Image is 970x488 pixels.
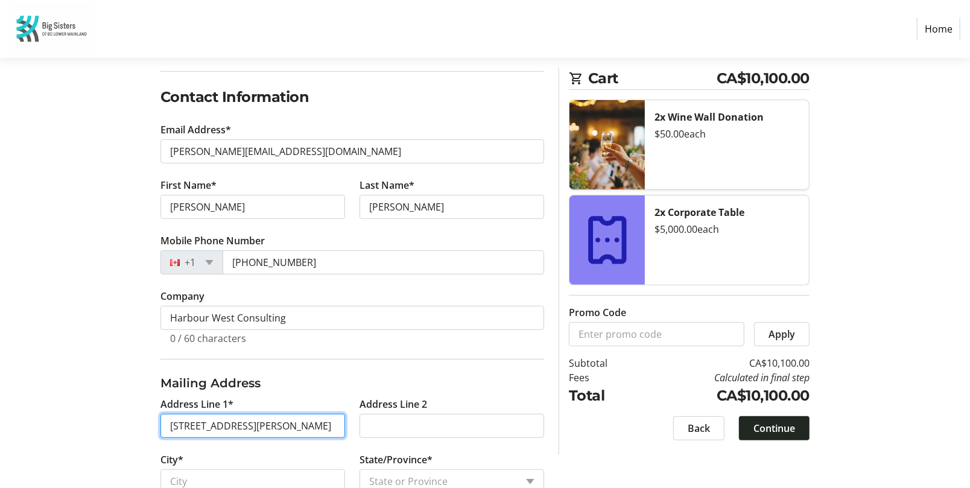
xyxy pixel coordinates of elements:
a: Home [917,17,960,40]
label: Email Address* [160,122,231,137]
label: Promo Code [569,305,626,320]
label: Last Name* [360,178,414,192]
label: City* [160,452,183,467]
td: Fees [569,370,638,385]
strong: 2x Corporate Table [655,206,744,219]
h2: Contact Information [160,86,544,108]
img: Wine Wall Donation [569,100,645,189]
span: Continue [753,421,795,436]
div: $5,000.00 each [655,222,799,236]
td: CA$10,100.00 [638,385,810,407]
label: Company [160,289,204,303]
td: Total [569,385,638,407]
img: Big Sisters of BC Lower Mainland's Logo [10,5,95,53]
td: Subtotal [569,356,638,370]
h3: Mailing Address [160,374,544,392]
tr-character-limit: 0 / 60 characters [170,332,246,345]
input: (506) 234-5678 [223,250,544,274]
button: Apply [754,322,810,346]
input: Enter promo code [569,322,744,346]
td: Calculated in final step [638,370,810,385]
button: Continue [739,416,810,440]
label: First Name* [160,178,217,192]
label: Mobile Phone Number [160,233,265,248]
button: Back [673,416,724,440]
strong: 2x Wine Wall Donation [655,110,764,124]
span: Back [688,421,710,436]
label: Address Line 1* [160,397,233,411]
label: Address Line 2 [360,397,427,411]
span: CA$10,100.00 [717,68,810,89]
span: Cart [588,68,717,89]
label: State/Province* [360,452,433,467]
td: CA$10,100.00 [638,356,810,370]
div: $50.00 each [655,127,799,141]
input: Address [160,414,345,438]
span: Apply [769,327,795,341]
